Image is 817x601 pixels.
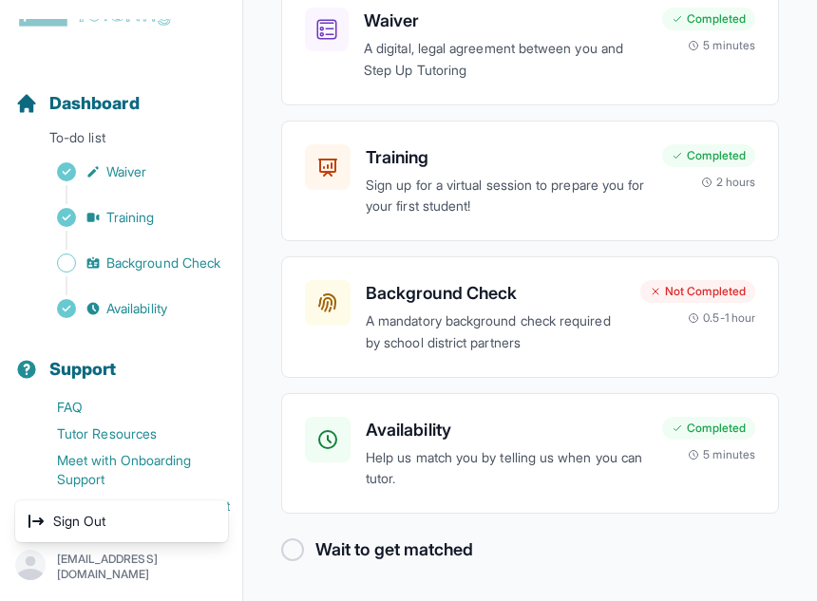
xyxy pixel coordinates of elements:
a: FAQ [15,394,242,421]
button: Support [8,326,235,390]
a: TrainingSign up for a virtual session to prepare you for your first student!Completed2 hours [281,121,779,242]
span: Availability [106,299,167,318]
a: Contact Onboarding Support [15,493,242,519]
a: Tutor Resources [15,421,242,447]
a: Availability [15,295,242,322]
p: [EMAIL_ADDRESS][DOMAIN_NAME] [57,552,227,582]
h3: Background Check [366,280,625,307]
div: Not Completed [640,280,755,303]
h3: Availability [366,417,647,443]
a: Dashboard [15,90,140,117]
p: Sign up for a virtual session to prepare you for your first student! [366,175,647,218]
h3: Training [366,144,647,171]
button: Dashboard [8,60,235,124]
a: Sign Out [19,504,224,538]
span: Waiver [106,162,146,181]
p: A digital, legal agreement between you and Step Up Tutoring [364,38,647,82]
span: Dashboard [49,90,140,117]
a: Meet with Onboarding Support [15,447,242,493]
p: A mandatory background check required by school district partners [366,310,625,354]
p: Help us match you by telling us when you can tutor. [366,447,647,491]
a: Background Check [15,250,242,276]
a: Background CheckA mandatory background check required by school district partnersNot Completed0.5... [281,256,779,378]
span: Support [49,356,117,383]
div: 0.5-1 hour [688,310,755,326]
h2: Wait to get matched [315,536,473,563]
h3: Waiver [364,8,647,34]
a: AvailabilityHelp us match you by telling us when you can tutor.Completed5 minutes [281,393,779,515]
div: 5 minutes [688,38,755,53]
p: To-do list [8,128,235,155]
a: Training [15,204,242,231]
div: [EMAIL_ADDRESS][DOMAIN_NAME] [15,500,228,542]
a: Waiver [15,159,242,185]
div: 5 minutes [688,447,755,462]
button: [EMAIL_ADDRESS][DOMAIN_NAME] [15,550,227,584]
span: Background Check [106,254,220,272]
span: Training [106,208,155,227]
div: Completed [662,417,755,440]
div: Completed [662,144,755,167]
div: 2 hours [701,175,756,190]
div: Completed [662,8,755,30]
